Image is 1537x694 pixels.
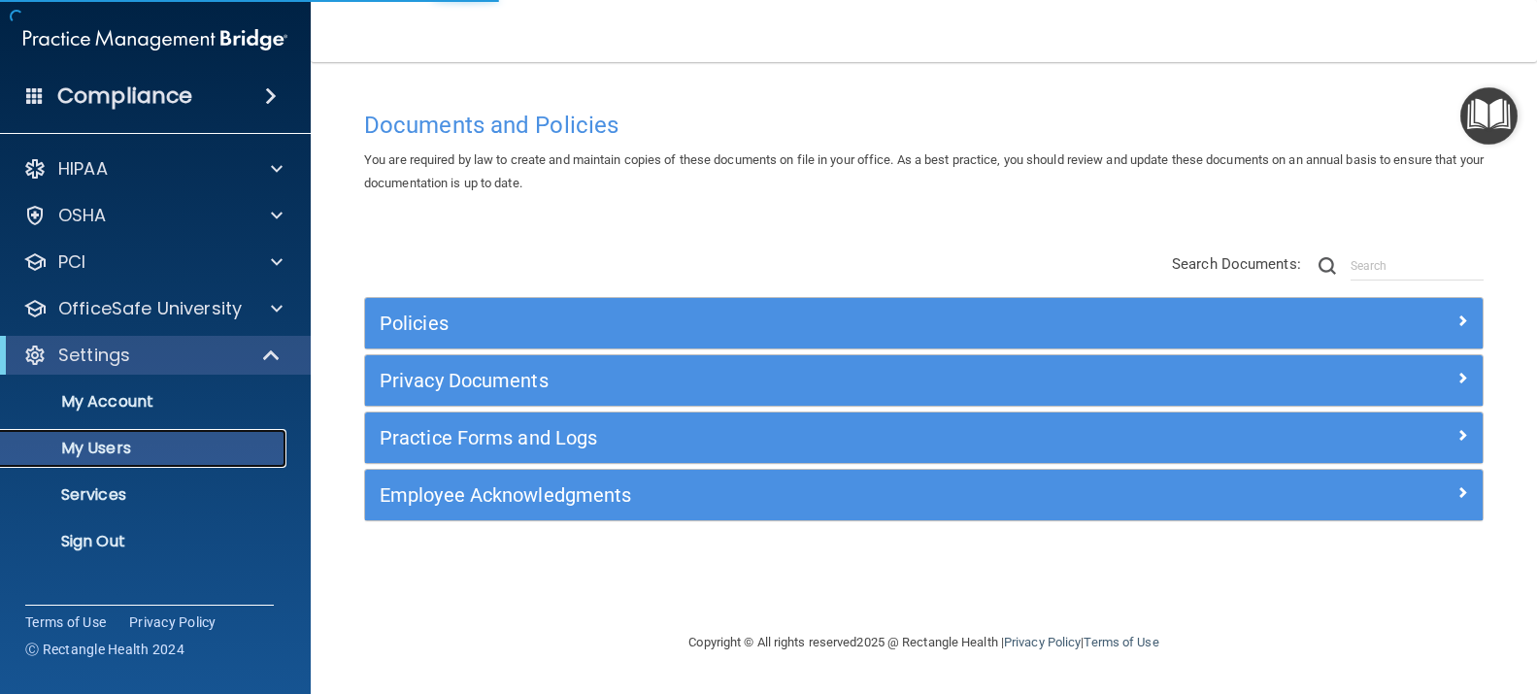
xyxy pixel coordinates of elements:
[570,611,1279,674] div: Copyright © All rights reserved 2025 @ Rectangle Health | |
[380,308,1468,339] a: Policies
[380,313,1188,334] h5: Policies
[1460,87,1518,145] button: Open Resource Center
[25,612,106,632] a: Terms of Use
[13,532,278,551] p: Sign Out
[364,152,1484,190] span: You are required by law to create and maintain copies of these documents on file in your office. ...
[380,427,1188,448] h5: Practice Forms and Logs
[23,250,283,274] a: PCI
[13,439,278,458] p: My Users
[1004,635,1081,649] a: Privacy Policy
[364,113,1484,138] h4: Documents and Policies
[23,20,287,59] img: PMB logo
[1351,251,1484,281] input: Search
[57,83,192,110] h4: Compliance
[13,392,278,412] p: My Account
[58,250,85,274] p: PCI
[380,484,1188,506] h5: Employee Acknowledgments
[13,485,278,505] p: Services
[1084,635,1158,649] a: Terms of Use
[23,157,283,181] a: HIPAA
[380,479,1468,511] a: Employee Acknowledgments
[380,365,1468,396] a: Privacy Documents
[1201,580,1514,658] iframe: Drift Widget Chat Controller
[58,344,130,367] p: Settings
[380,422,1468,453] a: Practice Forms and Logs
[25,640,184,659] span: Ⓒ Rectangle Health 2024
[23,297,283,320] a: OfficeSafe University
[380,370,1188,391] h5: Privacy Documents
[23,344,282,367] a: Settings
[58,297,242,320] p: OfficeSafe University
[1172,255,1301,273] span: Search Documents:
[1319,257,1336,275] img: ic-search.3b580494.png
[129,612,217,632] a: Privacy Policy
[23,204,283,227] a: OSHA
[58,204,107,227] p: OSHA
[58,157,108,181] p: HIPAA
